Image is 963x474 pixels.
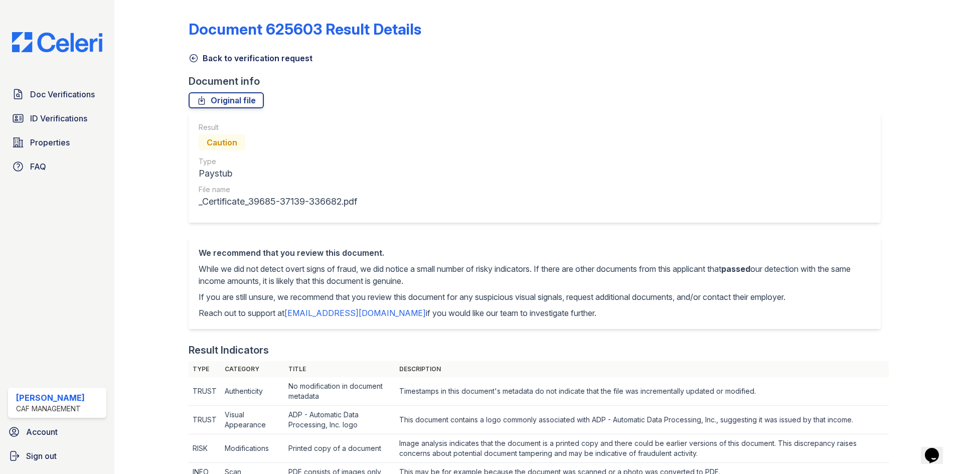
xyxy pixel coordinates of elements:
a: Account [4,422,110,442]
div: Document info [189,74,889,88]
th: Description [395,361,889,377]
td: Visual Appearance [221,406,284,434]
div: Type [199,156,357,167]
a: [EMAIL_ADDRESS][DOMAIN_NAME] [284,308,426,318]
span: Properties [30,136,70,148]
span: FAQ [30,161,46,173]
td: TRUST [189,377,221,406]
p: Reach out to support at if you would like our team to investigate further. [199,307,871,319]
td: No modification in document metadata [284,377,395,406]
a: ID Verifications [8,108,106,128]
span: Sign out [26,450,57,462]
td: Printed copy of a document [284,434,395,463]
div: CAF Management [16,404,85,414]
div: _Certificate_39685-37139-336682.pdf [199,195,357,209]
p: If you are still unsure, we recommend that you review this document for any suspicious visual sig... [199,291,871,303]
td: RISK [189,434,221,463]
a: Back to verification request [189,52,312,64]
td: Modifications [221,434,284,463]
th: Type [189,361,221,377]
td: This document contains a logo commonly associated with ADP - Automatic Data Processing, Inc., sug... [395,406,889,434]
td: TRUST [189,406,221,434]
span: Doc Verifications [30,88,95,100]
div: Paystub [199,167,357,181]
a: Original file [189,92,264,108]
div: Result Indicators [189,343,269,357]
iframe: chat widget [921,434,953,464]
div: File name [199,185,357,195]
td: Timestamps in this document's metadata do not indicate that the file was incrementally updated or... [395,377,889,406]
a: FAQ [8,156,106,177]
td: ADP - Automatic Data Processing, Inc. logo [284,406,395,434]
div: Caution [199,134,245,150]
span: Account [26,426,58,438]
div: Result [199,122,357,132]
a: Sign out [4,446,110,466]
a: Doc Verifications [8,84,106,104]
span: ID Verifications [30,112,87,124]
td: Authenticity [221,377,284,406]
th: Category [221,361,284,377]
span: passed [721,264,750,274]
a: Document 625603 Result Details [189,20,421,38]
img: CE_Logo_Blue-a8612792a0a2168367f1c8372b55b34899dd931a85d93a1a3d3e32e68fde9ad4.png [4,32,110,52]
a: Properties [8,132,106,152]
div: We recommend that you review this document. [199,247,871,259]
div: [PERSON_NAME] [16,392,85,404]
td: Image analysis indicates that the document is a printed copy and there could be earlier versions ... [395,434,889,463]
p: While we did not detect overt signs of fraud, we did notice a small number of risky indicators. I... [199,263,871,287]
th: Title [284,361,395,377]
